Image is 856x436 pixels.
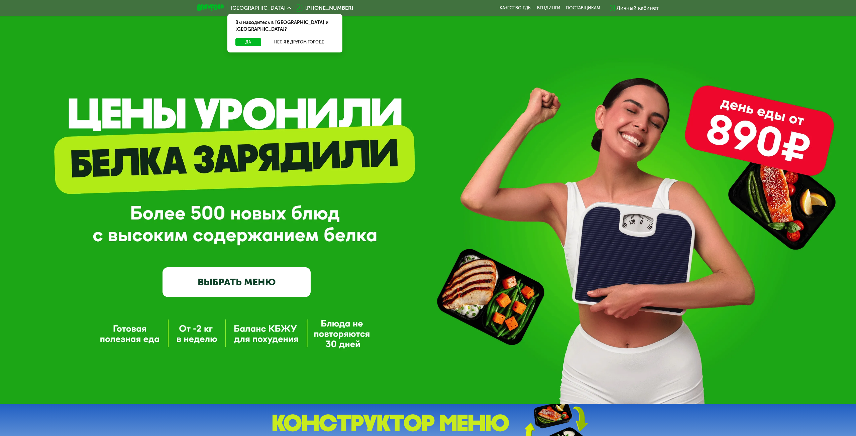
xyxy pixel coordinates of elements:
a: Качество еды [500,5,532,11]
span: [GEOGRAPHIC_DATA] [231,5,286,11]
div: Вы находитесь в [GEOGRAPHIC_DATA] и [GEOGRAPHIC_DATA]? [227,14,342,38]
a: ВЫБРАТЬ МЕНЮ [163,267,311,297]
a: Вендинги [537,5,560,11]
a: [PHONE_NUMBER] [295,4,353,12]
button: Да [235,38,261,46]
button: Нет, я в другом городе [264,38,334,46]
div: Личный кабинет [617,4,659,12]
div: поставщикам [566,5,600,11]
